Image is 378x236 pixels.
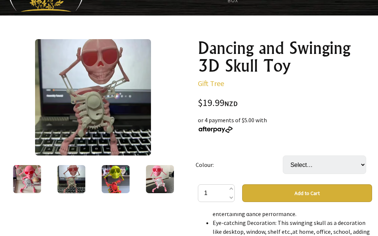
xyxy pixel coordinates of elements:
[198,98,372,108] div: $19.99
[146,165,174,193] img: Dancing and Swinging 3D Skull Toy
[198,116,372,133] div: or 4 payments of $5.00 with
[198,39,372,75] h1: Dancing and Swinging 3D Skull Toy
[198,79,224,88] a: Gift Tree
[57,165,85,193] img: Dancing and Swinging 3D Skull Toy
[35,39,151,155] img: Dancing and Swinging 3D Skull Toy
[224,99,238,108] span: NZD
[196,145,283,184] td: Colour:
[198,126,233,133] img: Afterpay
[242,184,372,202] button: Add to Cart
[102,165,130,193] img: Dancing and Swinging 3D Skull Toy
[13,165,41,193] img: Dancing and Swinging 3D Skull Toy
